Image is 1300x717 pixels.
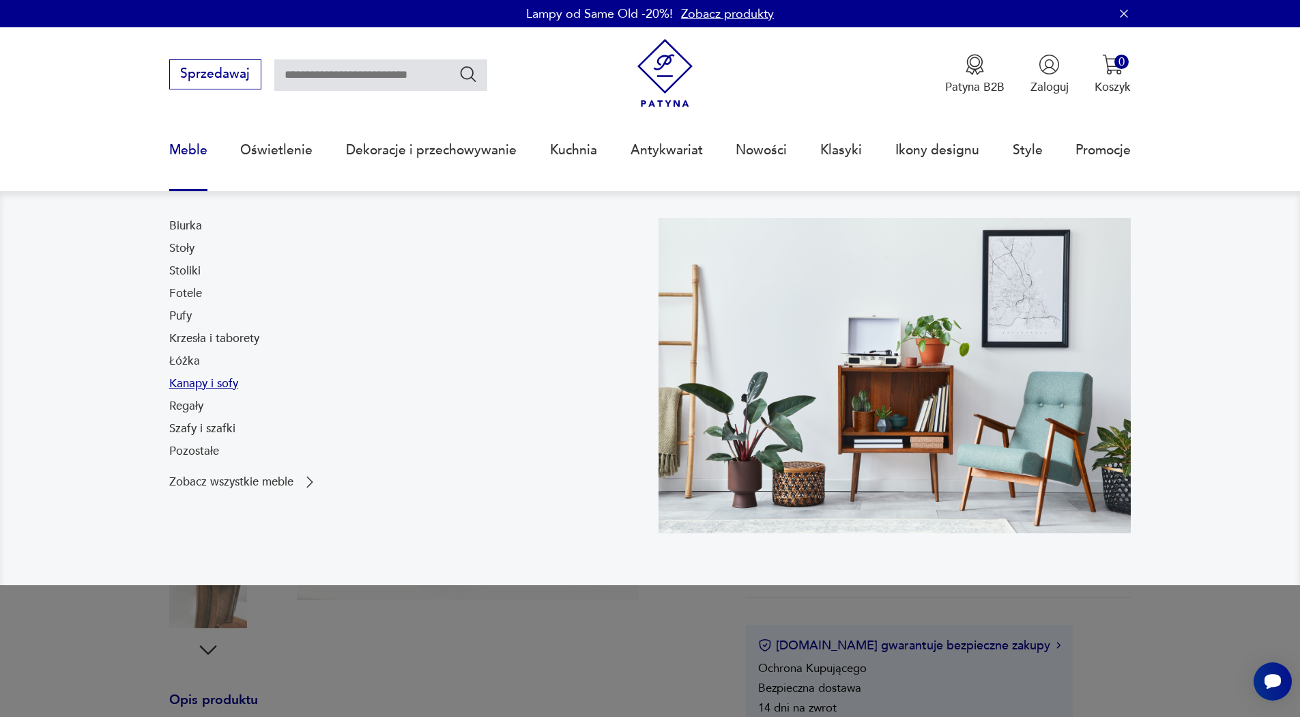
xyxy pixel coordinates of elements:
[169,398,203,414] a: Regały
[1075,119,1131,182] a: Promocje
[895,119,979,182] a: Ikony designu
[736,119,787,182] a: Nowości
[1013,119,1043,182] a: Style
[1030,54,1069,95] button: Zaloguj
[1030,79,1069,95] p: Zaloguj
[169,474,318,490] a: Zobacz wszystkie meble
[820,119,862,182] a: Klasyki
[631,39,699,108] img: Patyna - sklep z meblami i dekoracjami vintage
[240,119,313,182] a: Oświetlenie
[964,54,985,75] img: Ikona medalu
[526,5,673,23] p: Lampy od Same Old -20%!
[169,59,261,89] button: Sprzedawaj
[169,308,192,324] a: Pufy
[169,353,200,369] a: Łóżka
[459,64,478,84] button: Szukaj
[169,285,202,302] a: Fotele
[659,218,1131,533] img: 969d9116629659dbb0bd4e745da535dc.jpg
[1039,54,1060,75] img: Ikonka użytkownika
[169,331,259,347] a: Krzesła i taborety
[1095,79,1131,95] p: Koszyk
[681,5,774,23] a: Zobacz produkty
[945,54,1005,95] button: Patyna B2B
[169,218,202,234] a: Biurka
[1102,54,1123,75] img: Ikona koszyka
[169,477,293,488] p: Zobacz wszystkie meble
[346,119,517,182] a: Dekoracje i przechowywanie
[169,376,238,392] a: Kanapy i sofy
[169,263,201,279] a: Stoliki
[945,79,1005,95] p: Patyna B2B
[945,54,1005,95] a: Ikona medaluPatyna B2B
[169,421,235,437] a: Szafy i szafki
[1254,662,1292,701] iframe: Smartsupp widget button
[169,119,207,182] a: Meble
[1114,55,1129,69] div: 0
[631,119,703,182] a: Antykwariat
[1095,54,1131,95] button: 0Koszyk
[550,119,597,182] a: Kuchnia
[169,70,261,81] a: Sprzedawaj
[169,240,194,257] a: Stoły
[169,443,219,460] a: Pozostałe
